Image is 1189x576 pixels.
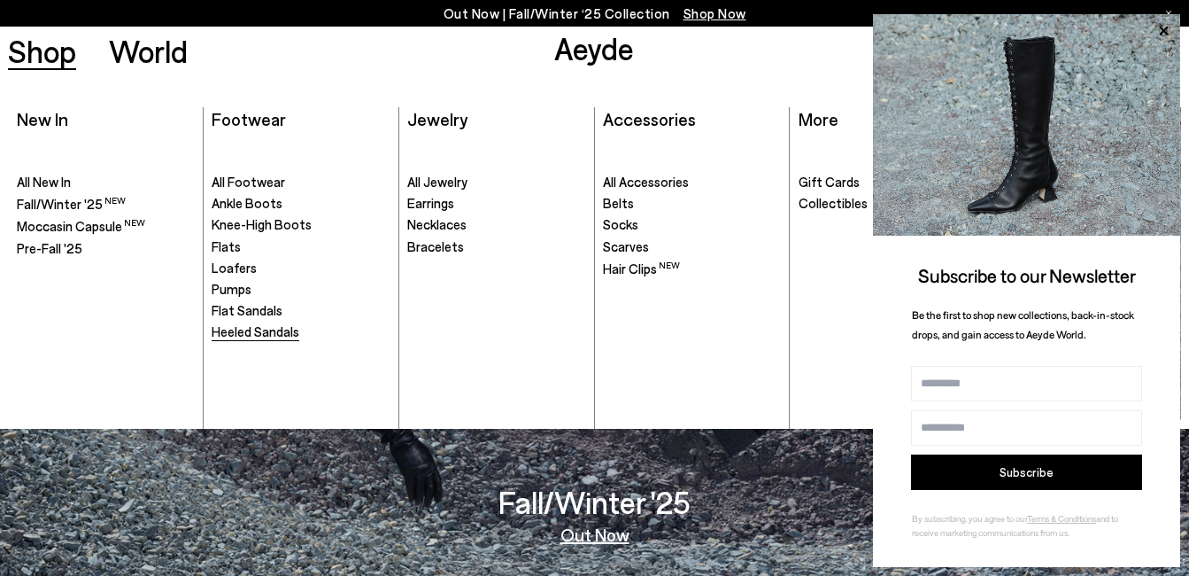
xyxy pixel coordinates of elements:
span: Bracelets [407,238,464,254]
img: 2a6287a1333c9a56320fd6e7b3c4a9a9.jpg [873,14,1180,236]
span: Necklaces [407,216,467,232]
a: Pre-Fall '25 [17,240,195,258]
span: Pre-Fall '25 [17,240,82,256]
span: Collectibles [799,195,868,211]
span: Subscribe to our Newsletter [918,264,1136,286]
a: Loafers [212,260,390,277]
a: Moccasin Capsule [17,217,195,236]
a: World [109,35,188,66]
a: All Jewelry [407,174,585,191]
span: Pumps [212,281,251,297]
h3: Fall/Winter '25 [498,486,691,518]
span: Gift Cards [799,174,860,190]
a: All Accessories [603,174,781,191]
a: Bracelets [407,238,585,256]
span: Flats [212,238,241,254]
span: Belts [603,195,634,211]
a: Flats [212,238,390,256]
a: Gift Cards [799,174,977,191]
span: Socks [603,216,638,232]
a: Jewelry [407,108,467,129]
span: Heeled Sandals [212,323,299,339]
a: Scarves [603,238,781,256]
span: Scarves [603,238,649,254]
span: Knee-High Boots [212,216,312,232]
a: Ankle Boots [212,195,390,213]
p: Out Now | Fall/Winter ‘25 Collection [444,3,746,25]
span: All New In [17,174,71,190]
a: Footwear [212,108,286,129]
a: Terms & Conditions [1027,513,1096,524]
a: Accessories [603,108,696,129]
a: New In [17,108,68,129]
span: Moccasin Capsule [17,218,145,234]
span: Fall/Winter '25 [17,196,126,212]
span: Navigate to /collections/new-in [683,5,746,21]
a: All Footwear [212,174,390,191]
a: Hair Clips [603,260,781,278]
span: Ankle Boots [212,195,282,211]
span: Loafers [212,260,257,276]
span: All Jewelry [407,174,467,190]
a: Earrings [407,195,585,213]
a: Out Now [560,525,629,543]
a: Fall/Winter '25 [17,195,195,214]
a: All New In [17,174,195,191]
a: Flat Sandals [212,302,390,320]
button: Subscribe [911,455,1142,490]
span: Earrings [407,195,454,211]
a: Belts [603,195,781,213]
span: All Footwear [212,174,285,190]
span: Hair Clips [603,261,680,276]
a: Knee-High Boots [212,216,390,234]
a: Pumps [212,281,390,299]
a: Collectibles [799,195,977,213]
a: Socks [603,216,781,234]
span: Be the first to shop new collections, back-in-stock drops, and gain access to Aeyde World. [912,308,1134,341]
span: By subscribing, you agree to our [912,513,1027,524]
a: Aeyde [554,29,634,66]
a: Heeled Sandals [212,323,390,341]
span: Flat Sandals [212,302,282,318]
a: Necklaces [407,216,585,234]
a: More [799,108,838,129]
a: Shop [8,35,76,66]
span: All Accessories [603,174,689,190]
